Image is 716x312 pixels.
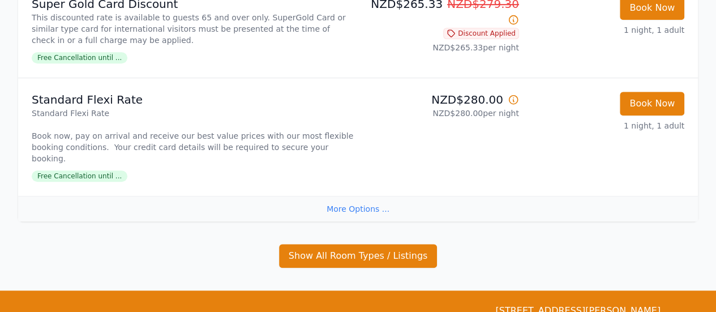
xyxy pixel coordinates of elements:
p: Standard Flexi Rate Book now, pay on arrival and receive our best value prices with our most flex... [32,108,354,164]
span: Discount Applied [443,28,519,39]
span: Free Cancellation until ... [32,170,127,182]
button: Show All Room Types / Listings [279,244,438,268]
p: 1 night, 1 adult [528,120,684,131]
p: This discounted rate is available to guests 65 and over only. SuperGold Card or similar type card... [32,12,354,46]
p: NZD$280.00 [363,92,519,108]
p: 1 night, 1 adult [528,24,684,36]
button: Book Now [620,92,684,116]
div: More Options ... [18,196,698,221]
p: NZD$265.33 per night [363,42,519,53]
p: NZD$280.00 per night [363,108,519,119]
p: Standard Flexi Rate [32,92,354,108]
span: Free Cancellation until ... [32,52,127,63]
